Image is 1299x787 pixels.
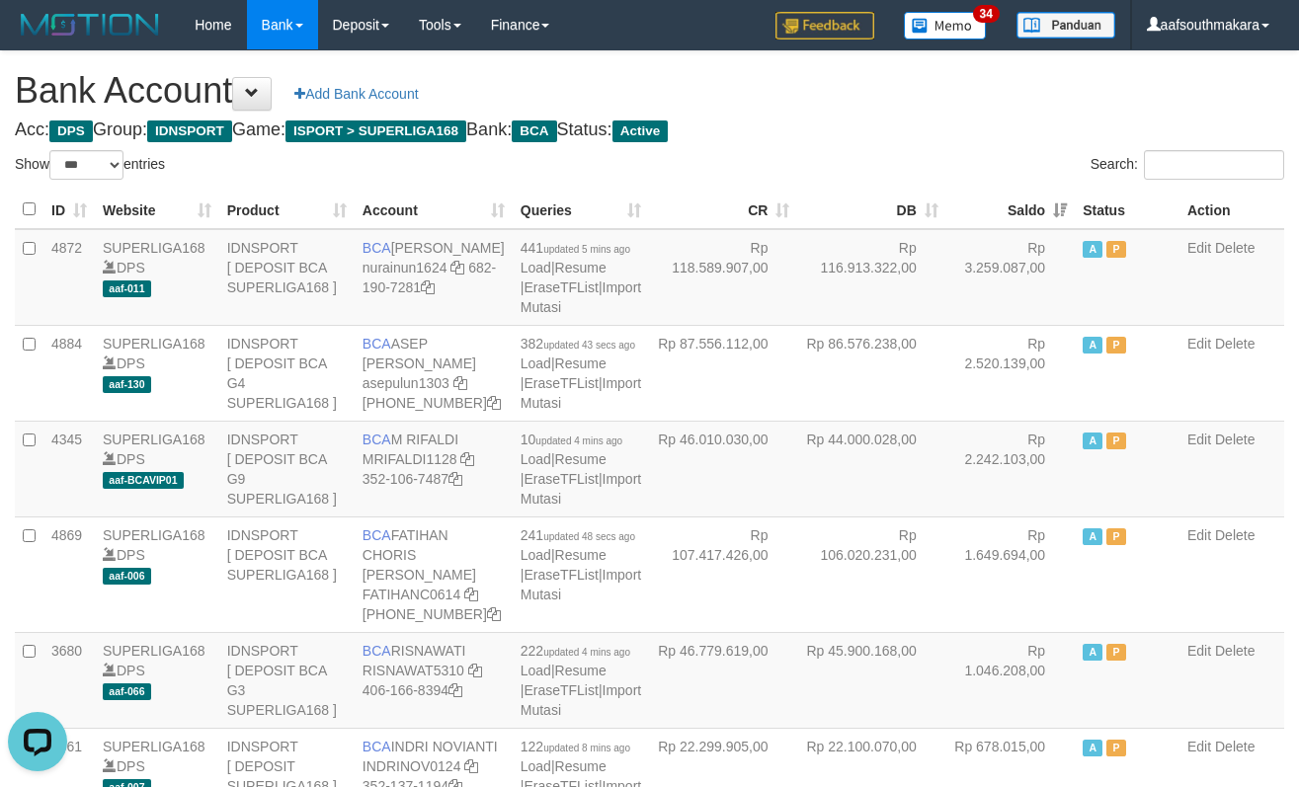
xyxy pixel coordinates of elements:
[1144,150,1284,180] input: Search:
[363,643,391,659] span: BCA
[1215,643,1255,659] a: Delete
[363,451,457,467] a: MRIFALDI1128
[1083,337,1102,354] span: Active
[421,279,435,295] a: Copy 6821907281 to clipboard
[543,743,630,753] span: updated 8 mins ago
[521,432,641,507] span: | | |
[1106,433,1126,449] span: Paused
[219,516,355,632] td: IDNSPORT [ DEPOSIT BCA SUPERLIGA168 ]
[95,229,219,326] td: DPS
[521,471,641,507] a: Import Mutasi
[649,191,797,229] th: CR: activate to sort column ascending
[363,432,391,447] span: BCA
[524,279,598,295] a: EraseTFList
[946,229,1075,326] td: Rp 3.259.087,00
[946,632,1075,728] td: Rp 1.046.208,00
[1187,240,1211,256] a: Edit
[524,567,598,583] a: EraseTFList
[95,632,219,728] td: DPS
[219,421,355,516] td: IDNSPORT [ DEPOSIT BCA G9 SUPERLIGA168 ]
[521,758,551,774] a: Load
[1187,336,1211,352] a: Edit
[521,643,630,659] span: 222
[103,739,205,754] a: SUPERLIGA168
[797,191,945,229] th: DB: activate to sort column ascending
[282,77,431,111] a: Add Bank Account
[521,527,635,543] span: 241
[535,435,622,446] span: updated 4 mins ago
[1215,739,1255,754] a: Delete
[1106,241,1126,258] span: Paused
[1215,240,1255,256] a: Delete
[355,191,513,229] th: Account: activate to sort column ascending
[285,120,466,142] span: ISPORT > SUPERLIGA168
[524,682,598,698] a: EraseTFList
[512,120,556,142] span: BCA
[543,647,630,658] span: updated 4 mins ago
[15,10,165,39] img: MOTION_logo.png
[612,120,669,142] span: Active
[973,5,1000,23] span: 34
[1083,433,1102,449] span: Active
[1106,740,1126,756] span: Paused
[521,682,641,718] a: Import Mutasi
[103,336,205,352] a: SUPERLIGA168
[448,682,462,698] a: Copy 4061668394 to clipboard
[464,587,478,602] a: Copy FATIHANC0614 to clipboard
[219,229,355,326] td: IDNSPORT [ DEPOSIT BCA SUPERLIGA168 ]
[1187,527,1211,543] a: Edit
[43,191,95,229] th: ID: activate to sort column ascending
[946,421,1075,516] td: Rp 2.242.103,00
[797,421,945,516] td: Rp 44.000.028,00
[363,739,391,754] span: BCA
[521,375,641,411] a: Import Mutasi
[797,325,945,421] td: Rp 86.576.238,00
[363,527,391,543] span: BCA
[103,240,205,256] a: SUPERLIGA168
[219,632,355,728] td: IDNSPORT [ DEPOSIT BCA G3 SUPERLIGA168 ]
[15,71,1284,111] h1: Bank Account
[95,191,219,229] th: Website: activate to sort column ascending
[797,516,945,632] td: Rp 106.020.231,00
[1083,644,1102,661] span: Active
[363,240,391,256] span: BCA
[43,421,95,516] td: 4345
[946,516,1075,632] td: Rp 1.649.694,00
[555,355,607,371] a: Resume
[1179,191,1284,229] th: Action
[448,471,462,487] a: Copy 3521067487 to clipboard
[521,279,641,315] a: Import Mutasi
[363,758,461,774] a: INDRINOV0124
[521,336,635,352] span: 382
[524,375,598,391] a: EraseTFList
[450,260,464,275] a: Copy nurainun1624 to clipboard
[103,472,184,489] span: aaf-BCAVIP01
[543,340,635,351] span: updated 43 secs ago
[524,471,598,487] a: EraseTFList
[219,325,355,421] td: IDNSPORT [ DEPOSIT BCA G4 SUPERLIGA168 ]
[1083,740,1102,756] span: Active
[49,150,123,180] select: Showentries
[43,516,95,632] td: 4869
[43,229,95,326] td: 4872
[103,643,205,659] a: SUPERLIGA168
[521,336,641,411] span: | | |
[521,527,641,602] span: | | |
[946,191,1075,229] th: Saldo: activate to sort column ascending
[147,120,232,142] span: IDNSPORT
[355,632,513,728] td: RISNAWATI 406-166-8394
[521,240,630,256] span: 441
[487,395,501,411] a: Copy 4062281875 to clipboard
[775,12,874,39] img: Feedback.jpg
[1091,150,1284,180] label: Search:
[95,421,219,516] td: DPS
[355,421,513,516] td: M RIFALDI 352-106-7487
[355,325,513,421] td: ASEP [PERSON_NAME] [PHONE_NUMBER]
[464,758,478,774] a: Copy INDRINOV0124 to clipboard
[649,516,797,632] td: Rp 107.417.426,00
[521,547,551,563] a: Load
[649,229,797,326] td: Rp 118.589.907,00
[555,451,607,467] a: Resume
[1187,739,1211,754] a: Edit
[555,663,607,678] a: Resume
